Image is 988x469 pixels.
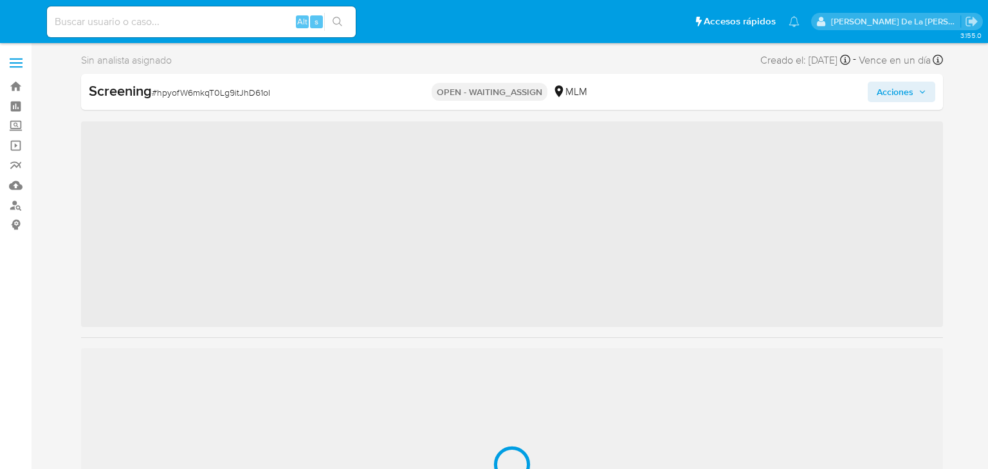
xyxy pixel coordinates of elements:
span: Accesos rápidos [704,15,776,28]
button: search-icon [324,13,351,31]
p: javier.gutierrez@mercadolibre.com.mx [831,15,961,28]
div: Creado el: [DATE] [760,51,850,69]
span: - [853,51,856,69]
span: Acciones [877,82,913,102]
a: Notificaciones [789,16,800,27]
div: MLM [553,85,587,99]
p: OPEN - WAITING_ASSIGN [432,83,547,101]
span: Vence en un día [859,53,931,67]
button: Acciones [868,82,935,102]
span: Sin analista asignado [81,53,172,67]
a: Salir [965,15,978,28]
span: ‌ [81,121,943,327]
input: Buscar usuario o caso... [47,13,356,30]
span: s [315,15,318,28]
span: # hpyofW6mkqT0Lg9itJhD61oI [152,86,270,99]
b: Screening [89,80,152,101]
span: Alt [297,15,307,28]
